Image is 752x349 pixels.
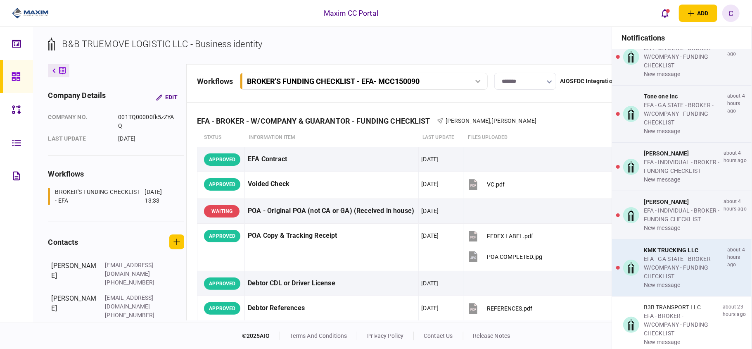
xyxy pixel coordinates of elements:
[644,101,724,127] div: EFA - GA STATE - BROKER - W/COMPANY - FUNDING CHECKLIST
[48,188,174,205] a: BROKER'S FUNDING CHECKLIST - EFA[DATE] 13:33
[422,155,439,163] div: [DATE]
[248,274,415,293] div: Debtor CDL or Driver License
[242,332,280,340] div: © 2025 AIO
[560,77,616,86] div: AIOSFDC Integration
[197,128,245,147] th: status
[644,246,724,255] div: KMK TRUCKING LLC
[424,332,453,339] a: contact us
[644,198,720,206] div: [PERSON_NAME]
[55,188,142,205] div: BROKER'S FUNDING CHECKLIST - EFA
[467,175,505,194] button: VC.pdf
[727,92,747,136] div: about 4 hours ago
[118,113,178,130] div: 001TQ00000fk5zZYAQ
[204,205,240,218] div: WAITING
[149,90,184,105] button: Edit
[724,149,747,184] div: about 4 hours ago
[422,304,439,312] div: [DATE]
[492,117,537,124] span: [PERSON_NAME]
[118,134,178,143] div: [DATE]
[105,261,159,278] div: [EMAIL_ADDRESS][DOMAIN_NAME]
[490,117,491,124] span: ,
[105,278,159,287] div: [PHONE_NUMBER]
[644,224,720,232] div: new message
[723,303,747,347] div: about 23 hours ago
[48,90,106,105] div: company details
[145,188,174,205] div: [DATE] 13:33
[48,134,110,143] div: last update
[197,76,233,87] div: workflows
[644,312,719,338] div: EFA - BROKER - W/COMPANY - FUNDING CHECKLIST
[324,8,378,19] div: Maxim CC Portal
[644,255,724,281] div: EFA - GA STATE - BROKER - W/COMPANY - FUNDING CHECKLIST
[473,332,510,339] a: release notes
[248,299,415,318] div: Debtor References
[48,113,110,130] div: company no.
[722,5,740,22] button: C
[644,158,720,175] div: EFA - INDIVIDUAL - BROKER - FUNDING CHECKLIST
[644,303,719,312] div: B3B TRANSPORT LLC
[48,237,78,248] div: contacts
[367,332,403,339] a: privacy policy
[464,128,620,147] th: Files uploaded
[644,44,724,70] div: EFA - GA STATE - BROKER - W/COMPANY - FUNDING CHECKLIST
[644,206,720,224] div: EFA - INDIVIDUAL - BROKER - FUNDING CHECKLIST
[248,202,415,220] div: POA - Original POA (not CA or GA) (Received in house)
[657,5,674,22] button: open notifications list
[467,227,533,245] button: FEDEX LABEL.pdf
[644,175,720,184] div: new message
[644,338,719,347] div: new message
[12,7,49,19] img: client company logo
[51,294,97,320] div: [PERSON_NAME]
[204,153,240,166] div: APPROVED
[644,70,724,79] div: new message
[62,37,262,51] div: B&B TRUEMOVE LOGISTIC LLC - Business identity
[248,150,415,169] div: EFA Contract
[248,175,415,194] div: Voided Check
[422,207,439,215] div: [DATE]
[727,246,747,289] div: about 4 hours ago
[644,149,720,158] div: [PERSON_NAME]
[487,233,533,239] div: FEDEX LABEL.pdf
[467,247,542,266] button: POA COMPLETED.jpg
[724,198,747,232] div: about 4 hours ago
[204,277,240,290] div: APPROVED
[240,73,488,90] button: BROKER'S FUNDING CHECKLIST - EFA- MCC150090
[644,92,724,101] div: Tone one inc
[418,128,464,147] th: last update
[204,302,240,315] div: APPROVED
[612,27,752,49] h3: notifications
[644,281,724,289] div: new message
[422,180,439,188] div: [DATE]
[204,178,240,191] div: APPROVED
[248,227,415,245] div: POA Copy & Tracking Receipt
[487,253,542,260] div: POA COMPLETED.jpg
[446,117,491,124] span: [PERSON_NAME]
[105,311,159,320] div: [PHONE_NUMBER]
[727,35,747,79] div: about 4 hours ago
[422,279,439,287] div: [DATE]
[204,230,240,242] div: APPROVED
[467,299,532,318] button: REFERENCES.pdf
[197,117,436,125] div: EFA - BROKER - W/COMPANY & GUARANTOR - FUNDING CHECKLIST
[105,294,159,311] div: [EMAIL_ADDRESS][DOMAIN_NAME]
[487,181,505,188] div: VC.pdf
[679,5,717,22] button: open adding identity options
[422,232,439,240] div: [DATE]
[245,128,418,147] th: Information item
[644,127,724,136] div: new message
[51,261,97,287] div: [PERSON_NAME]
[48,168,184,179] div: workflows
[487,305,532,312] div: REFERENCES.pdf
[247,77,420,86] div: BROKER'S FUNDING CHECKLIST - EFA - MCC150090
[290,332,347,339] a: terms and conditions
